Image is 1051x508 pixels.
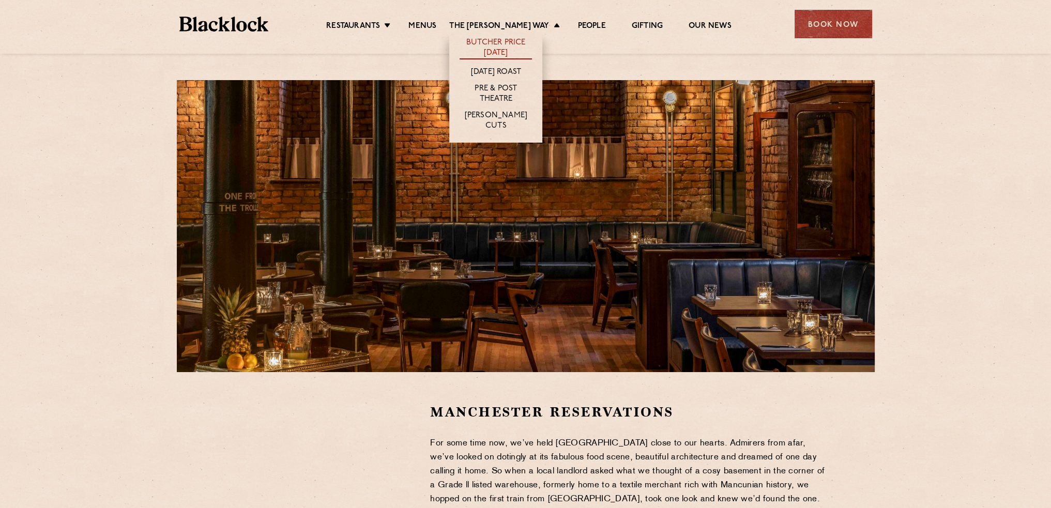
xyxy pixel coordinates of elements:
a: People [578,21,606,33]
a: Butcher Price [DATE] [460,38,532,59]
a: Our News [689,21,732,33]
img: BL_Textured_Logo-footer-cropped.svg [179,17,269,32]
div: Book Now [795,10,872,38]
h2: Manchester Reservations [430,403,827,421]
a: [DATE] Roast [471,67,521,79]
a: Menus [408,21,436,33]
a: Pre & Post Theatre [460,84,532,105]
a: [PERSON_NAME] Cuts [460,111,532,132]
a: Gifting [632,21,663,33]
a: Restaurants [326,21,380,33]
a: The [PERSON_NAME] Way [449,21,549,33]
